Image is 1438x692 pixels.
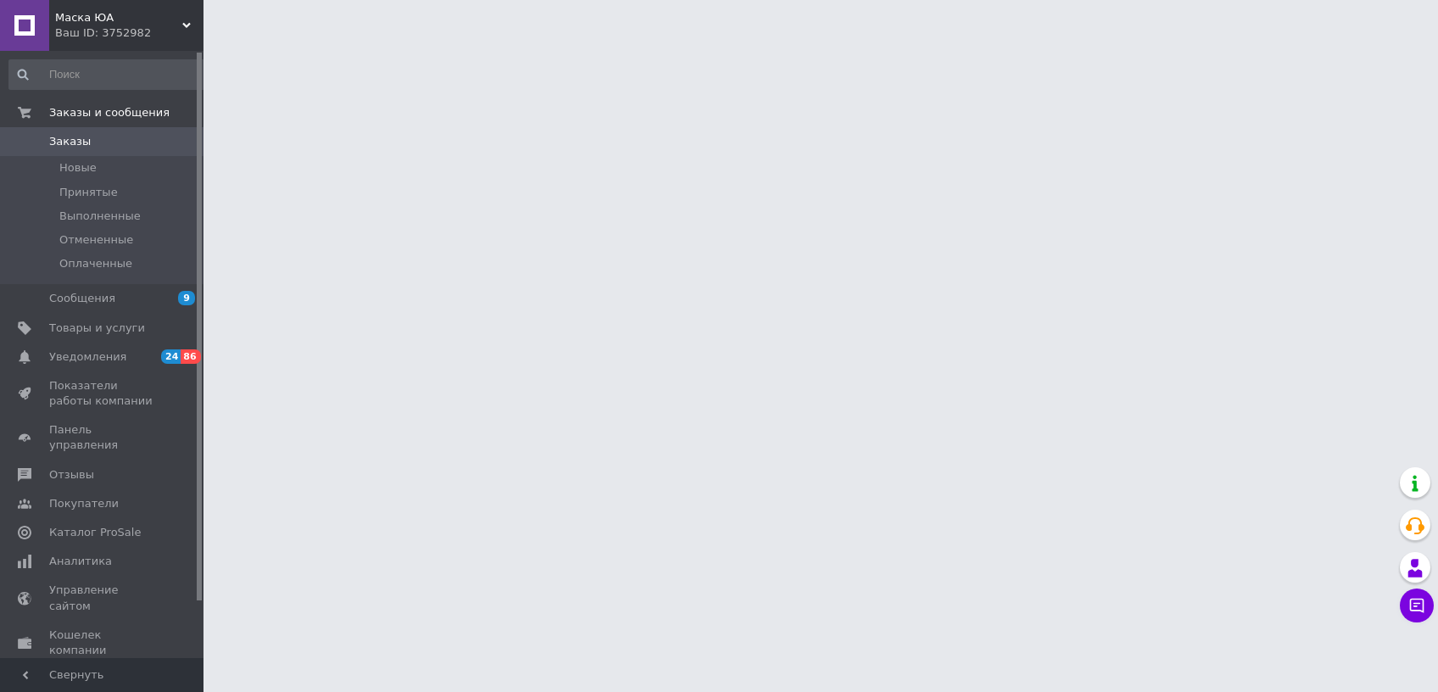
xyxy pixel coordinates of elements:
[181,349,200,364] span: 86
[49,583,157,613] span: Управление сайтом
[49,496,119,511] span: Покупатели
[8,59,211,90] input: Поиск
[59,160,97,176] span: Новые
[55,25,203,41] div: Ваш ID: 3752982
[55,10,182,25] span: Маска ЮА
[49,349,126,365] span: Уведомления
[49,378,157,409] span: Показатели работы компании
[49,291,115,306] span: Сообщения
[49,628,157,658] span: Кошелек компании
[161,349,181,364] span: 24
[49,467,94,483] span: Отзывы
[49,554,112,569] span: Аналитика
[49,321,145,336] span: Товары и услуги
[49,134,91,149] span: Заказы
[59,209,141,224] span: Выполненные
[1400,589,1434,622] button: Чат с покупателем
[59,256,132,271] span: Оплаченные
[49,105,170,120] span: Заказы и сообщения
[49,422,157,453] span: Панель управления
[49,525,141,540] span: Каталог ProSale
[59,232,133,248] span: Отмененные
[59,185,118,200] span: Принятые
[178,291,195,305] span: 9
